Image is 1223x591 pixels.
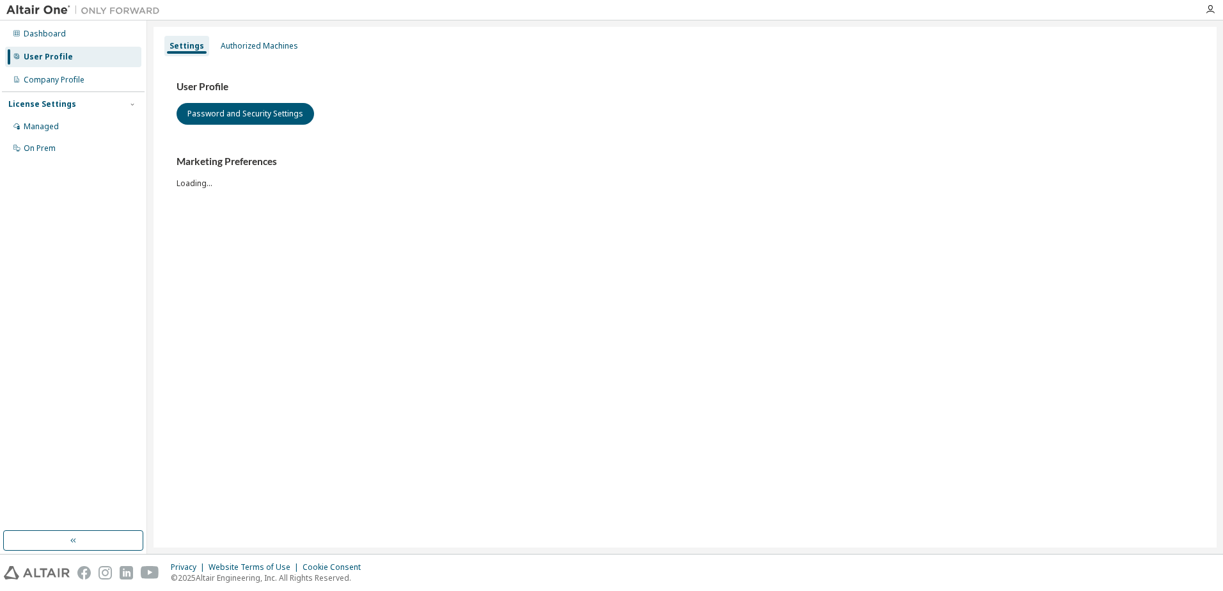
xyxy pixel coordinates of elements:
div: License Settings [8,99,76,109]
img: Altair One [6,4,166,17]
img: youtube.svg [141,566,159,579]
div: Company Profile [24,75,84,85]
h3: User Profile [177,81,1194,93]
div: Settings [170,41,204,51]
div: Cookie Consent [303,562,368,572]
div: User Profile [24,52,73,62]
div: Website Terms of Use [209,562,303,572]
div: Authorized Machines [221,41,298,51]
img: instagram.svg [99,566,112,579]
div: Loading... [177,155,1194,188]
h3: Marketing Preferences [177,155,1194,168]
div: On Prem [24,143,56,154]
div: Privacy [171,562,209,572]
button: Password and Security Settings [177,103,314,125]
img: altair_logo.svg [4,566,70,579]
img: linkedin.svg [120,566,133,579]
img: facebook.svg [77,566,91,579]
p: © 2025 Altair Engineering, Inc. All Rights Reserved. [171,572,368,583]
div: Managed [24,122,59,132]
div: Dashboard [24,29,66,39]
